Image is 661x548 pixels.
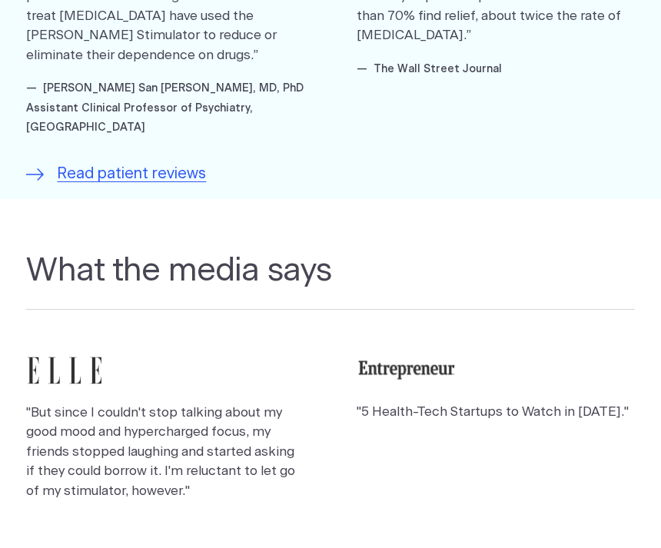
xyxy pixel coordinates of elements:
p: "But since I couldn't stop talking about my good mood and hypercharged focus, my friends stopped ... [26,403,304,501]
cite: — [PERSON_NAME] San [PERSON_NAME], MD, PhD Assistant Clinical Professor of Psychiatry, [GEOGRAPHI... [26,83,304,133]
p: "5 Health-Tech Startups to Watch in [DATE]." [357,402,635,422]
h2: What the media says [26,251,634,311]
cite: — The Wall Street Journal [357,64,502,75]
a: Read patient reviews [26,163,206,186]
span: Read patient reviews [57,163,206,186]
